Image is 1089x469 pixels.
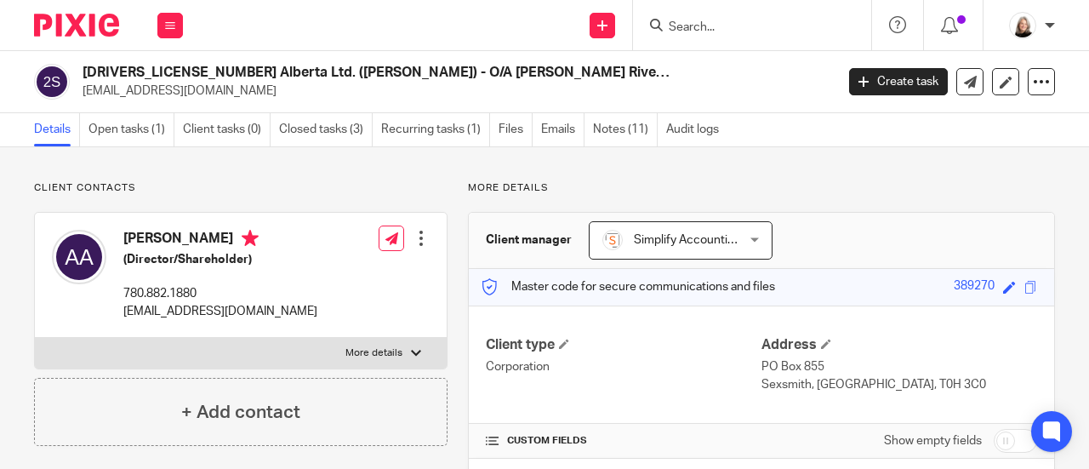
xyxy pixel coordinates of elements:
[482,278,775,295] p: Master code for secure communications and files
[34,14,119,37] img: Pixie
[123,230,317,251] h4: [PERSON_NAME]
[83,64,676,82] h2: [DRIVERS_LICENSE_NUMBER] Alberta Ltd. ([PERSON_NAME]) - O/A [PERSON_NAME] River Inspection Services
[34,113,80,146] a: Details
[34,181,448,195] p: Client contacts
[181,399,300,426] h4: + Add contact
[761,376,1037,393] p: Sexsmith, [GEOGRAPHIC_DATA], T0H 3C0
[761,336,1037,354] h4: Address
[761,358,1037,375] p: PO Box 855
[1009,12,1036,39] img: Screenshot%202023-11-02%20134555.png
[34,64,70,100] img: svg%3E
[183,113,271,146] a: Client tasks (0)
[468,181,1055,195] p: More details
[486,232,572,249] h3: Client manager
[279,113,373,146] a: Closed tasks (3)
[345,346,402,360] p: More details
[486,358,761,375] p: Corporation
[88,113,174,146] a: Open tasks (1)
[849,68,948,95] a: Create task
[486,434,761,448] h4: CUSTOM FIELDS
[499,113,533,146] a: Files
[123,251,317,268] h5: (Director/Shareholder)
[634,234,741,246] span: Simplify Accounting
[602,230,623,250] img: Screenshot%202023-11-29%20141159.png
[486,336,761,354] h4: Client type
[242,230,259,247] i: Primary
[381,113,490,146] a: Recurring tasks (1)
[123,285,317,302] p: 780.882.1880
[593,113,658,146] a: Notes (11)
[83,83,824,100] p: [EMAIL_ADDRESS][DOMAIN_NAME]
[954,277,995,297] div: 389270
[667,20,820,36] input: Search
[541,113,584,146] a: Emails
[123,303,317,320] p: [EMAIL_ADDRESS][DOMAIN_NAME]
[666,113,727,146] a: Audit logs
[52,230,106,284] img: svg%3E
[884,432,982,449] label: Show empty fields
